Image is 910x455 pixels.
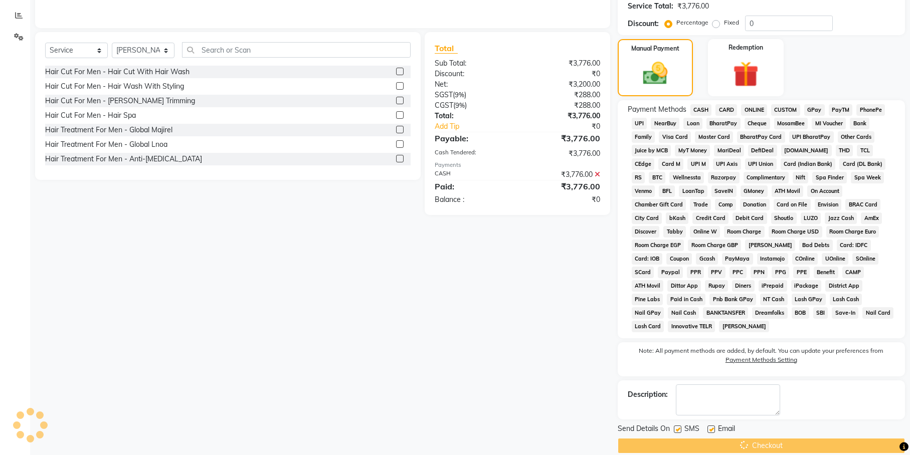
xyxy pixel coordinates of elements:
[838,131,875,143] span: Other Cards
[730,267,747,278] span: PPC
[666,212,688,224] span: bKash
[759,280,787,292] span: iPrepaid
[632,185,655,197] span: Venmo
[845,199,880,210] span: BRAC Card
[793,267,810,278] span: PPE
[745,240,795,251] span: [PERSON_NAME]
[814,267,838,278] span: Benefit
[852,253,878,265] span: SOnline
[692,212,729,224] span: Credit Card
[667,294,705,305] span: Paid in Cash
[427,111,517,121] div: Total:
[804,104,825,116] span: GPay
[729,43,763,52] label: Redemption
[679,185,707,197] span: LoanTap
[760,294,788,305] span: NT Cash
[752,307,788,319] span: Dreamfolks
[856,104,885,116] span: PhonePe
[632,226,660,238] span: Discover
[632,253,663,265] span: Card: IOB
[836,145,853,156] span: THD
[741,185,768,197] span: GMoney
[757,253,788,265] span: Instamojo
[427,132,517,144] div: Payable:
[667,280,701,292] span: Dittor App
[713,158,741,170] span: UPI Axis
[628,104,686,115] span: Payment Methods
[772,267,789,278] span: PPG
[769,226,822,238] span: Room Charge USD
[687,158,709,170] span: UPI M
[632,267,654,278] span: SCard
[632,172,645,183] span: RS
[517,132,608,144] div: ₹3,776.00
[628,19,659,29] div: Discount:
[714,145,744,156] span: MariDeal
[659,185,675,197] span: BFL
[631,44,679,53] label: Manual Payment
[435,161,600,169] div: Payments
[632,240,684,251] span: Room Charge EGP
[45,154,202,164] div: Hair Treatment For Men - Anti-[MEDICAL_DATA]
[688,240,741,251] span: Room Charge GBP
[628,1,673,12] div: Service Total:
[850,118,869,129] span: Bank
[427,169,517,180] div: CASH
[427,79,517,90] div: Net:
[632,199,686,210] span: Chamber Gift Card
[683,118,702,129] span: Loan
[791,280,822,292] span: iPackage
[706,118,741,129] span: BharatPay
[774,199,811,210] span: Card on File
[427,90,517,100] div: ( )
[632,321,664,332] span: Lash Card
[789,131,834,143] span: UPI BharatPay
[830,294,862,305] span: Lash Cash
[733,212,767,224] span: Debit Card
[792,307,809,319] span: BOB
[774,118,808,129] span: MosamBee
[709,294,756,305] span: Pnb Bank GPay
[455,101,465,109] span: 9%
[862,307,893,319] span: Nail Card
[725,355,797,364] label: Payment Methods Setting
[842,267,864,278] span: CAMP
[668,321,715,332] span: Innovative TELR
[732,280,755,292] span: Diners
[839,158,885,170] span: Card (DL Bank)
[517,90,608,100] div: ₹288.00
[658,267,683,278] span: Paypal
[635,59,675,88] img: _cash.svg
[724,18,739,27] label: Fixed
[851,172,884,183] span: Spa Week
[427,194,517,205] div: Balance :
[708,267,725,278] span: PPV
[745,118,770,129] span: Cheque
[799,240,833,251] span: Bad Debts
[711,185,737,197] span: SaveIN
[666,253,692,265] span: Coupon
[455,91,464,99] span: 9%
[745,158,777,170] span: UPI Union
[427,180,517,192] div: Paid:
[826,226,879,238] span: Room Charge Euro
[632,212,662,224] span: City Card
[676,18,708,27] label: Percentage
[677,1,709,12] div: ₹3,776.00
[517,148,608,159] div: ₹3,776.00
[427,121,532,132] a: Add Tip
[517,79,608,90] div: ₹3,200.00
[632,145,671,156] span: Juice by MCB
[687,267,704,278] span: PPR
[628,346,895,368] label: Note: All payment methods are added, by default. You can update your preferences from
[658,158,683,170] span: Card M
[708,172,740,183] span: Razorpay
[649,172,665,183] span: BTC
[696,253,718,265] span: Gcash
[705,280,728,292] span: Rupay
[517,58,608,69] div: ₹3,776.00
[715,104,737,116] span: CARD
[724,226,765,238] span: Room Charge
[829,104,853,116] span: PayTM
[837,240,871,251] span: Card: IDFC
